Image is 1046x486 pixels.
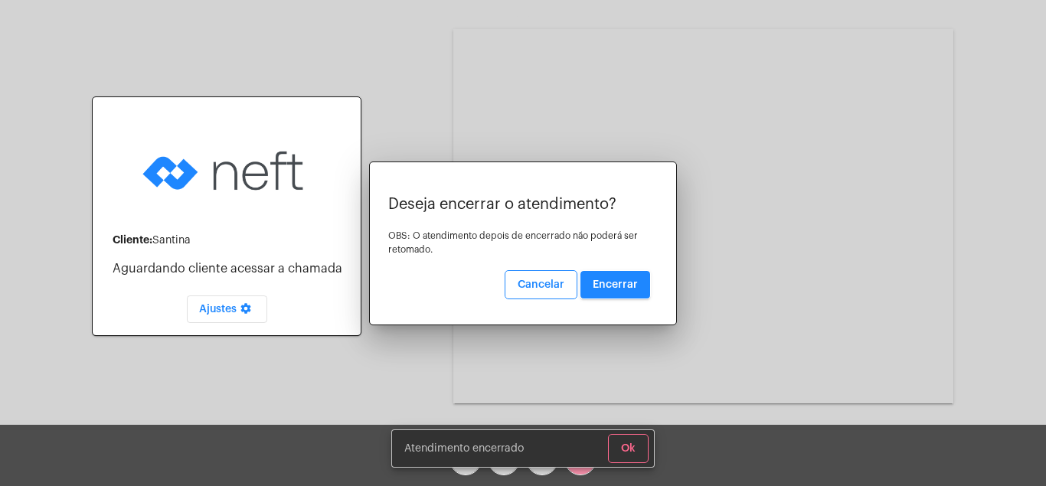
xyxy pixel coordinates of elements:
span: Ajustes [199,304,255,315]
span: Atendimento encerrado [404,441,524,456]
p: Deseja encerrar o atendimento? [388,196,658,213]
span: Cancelar [518,279,564,290]
p: Aguardando cliente acessar a chamada [113,262,348,276]
button: Cancelar [505,271,577,298]
div: Santina [113,234,348,246]
strong: Cliente: [113,234,152,245]
button: Encerrar [580,271,650,298]
span: Ok [621,443,636,454]
img: logo-neft-novo-2.png [139,127,315,215]
span: Encerrar [593,279,638,290]
span: OBS: O atendimento depois de encerrado não poderá ser retomado. [388,231,638,254]
mat-icon: settings [237,302,255,321]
